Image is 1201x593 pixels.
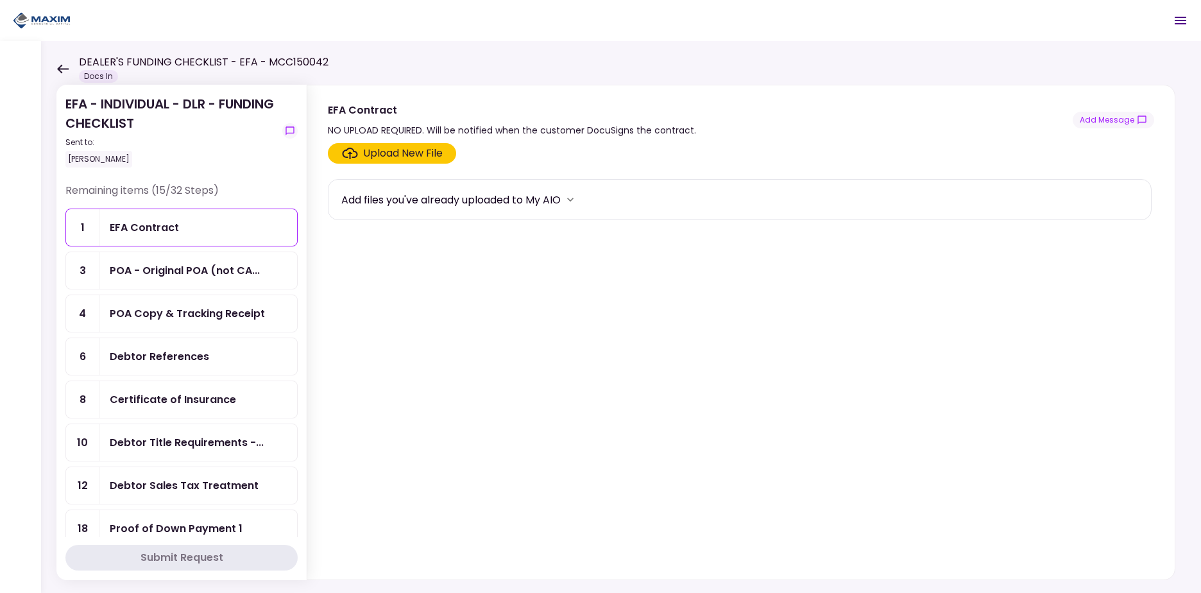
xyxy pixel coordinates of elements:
[1073,112,1154,128] button: show-messages
[141,550,223,565] div: Submit Request
[79,55,328,70] h1: DEALER'S FUNDING CHECKLIST - EFA - MCC150042
[561,190,580,209] button: more
[307,85,1175,580] div: EFA ContractNO UPLOAD REQUIRED. Will be notified when the customer DocuSigns the contract.show-me...
[66,338,99,375] div: 6
[79,70,118,83] div: Docs In
[65,467,298,504] a: 12Debtor Sales Tax Treatment
[13,11,71,30] img: Partner icon
[66,252,99,289] div: 3
[65,209,298,246] a: 1EFA Contract
[110,477,259,494] div: Debtor Sales Tax Treatment
[66,424,99,461] div: 10
[65,424,298,461] a: 10Debtor Title Requirements - Proof of IRP or Exemption
[65,151,132,168] div: [PERSON_NAME]
[328,123,696,138] div: NO UPLOAD REQUIRED. Will be notified when the customer DocuSigns the contract.
[110,219,179,236] div: EFA Contract
[66,510,99,547] div: 18
[110,262,260,279] div: POA - Original POA (not CA or GA)
[282,123,298,139] button: show-messages
[328,102,696,118] div: EFA Contract
[341,192,561,208] div: Add files you've already uploaded to My AIO
[110,305,265,322] div: POA Copy & Tracking Receipt
[65,381,298,418] a: 8Certificate of Insurance
[110,348,209,365] div: Debtor References
[66,209,99,246] div: 1
[65,94,277,168] div: EFA - INDIVIDUAL - DLR - FUNDING CHECKLIST
[65,295,298,332] a: 4POA Copy & Tracking Receipt
[66,467,99,504] div: 12
[65,252,298,289] a: 3POA - Original POA (not CA or GA)
[328,143,456,164] span: Click here to upload the required document
[1165,5,1196,36] button: Open menu
[110,391,236,408] div: Certificate of Insurance
[65,545,298,571] button: Submit Request
[110,434,264,451] div: Debtor Title Requirements - Proof of IRP or Exemption
[363,146,443,161] div: Upload New File
[65,137,277,148] div: Sent to:
[66,295,99,332] div: 4
[65,183,298,209] div: Remaining items (15/32 Steps)
[110,520,243,537] div: Proof of Down Payment 1
[65,338,298,375] a: 6Debtor References
[66,381,99,418] div: 8
[65,510,298,547] a: 18Proof of Down Payment 1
